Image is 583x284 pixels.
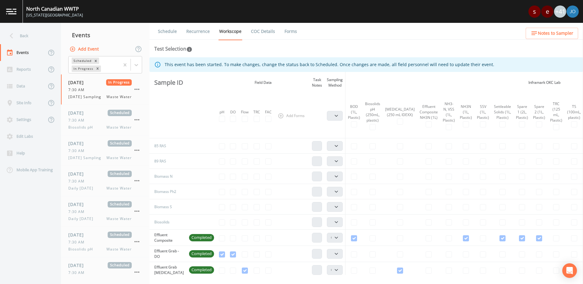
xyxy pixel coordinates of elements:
span: Waste Water [106,247,132,252]
img: logo [6,9,16,14]
span: Scheduled [108,262,132,268]
span: 7:30 AM [68,148,88,154]
div: Flow [241,109,249,115]
span: 7:30 AM [68,270,88,275]
td: Effluent Grab - DO [149,246,186,262]
a: [DATE]Scheduled7:30 AMBiosolids pHWaste Water [61,105,149,135]
th: Sample ID [149,72,186,93]
div: DO [230,109,236,115]
span: [DATE] [68,140,88,147]
a: Forms [284,23,298,40]
td: Effluent Grab [MEDICAL_DATA] [149,262,186,278]
span: Waste Water [106,155,132,161]
div: SSV (1L, Plastic) [477,104,489,120]
span: [DATE] [68,110,88,116]
a: Recurrence [185,23,211,40]
span: 7:30 AM [68,87,88,93]
a: Workscope [218,23,242,40]
div: TRC [253,109,260,115]
div: Biosolids pH (250mL, plastic) [365,101,380,123]
span: Waste Water [106,186,132,191]
span: Scheduled [108,110,132,116]
div: NH3N (1L, Plastic) [460,104,472,120]
div: ezekiel.foster@inframark.com [541,5,554,18]
div: Open Intercom Messenger [562,263,577,278]
div: Scheduled [72,58,92,64]
span: [DATE] [68,232,88,238]
span: [DATE] [68,79,88,86]
span: [DATE] [68,171,88,177]
td: 85 RAS [149,138,186,154]
span: Waste Water [106,125,132,130]
div: Spare 1 (2L, Plastic) [516,104,528,120]
span: Biosolids pH [68,247,97,252]
td: Biosolids [149,215,186,230]
span: [DATE] Sampling [68,94,105,100]
a: [DATE]Scheduled7:30 AMBiosolids pHWaste Water [61,227,149,257]
td: Biomass N [149,169,186,184]
td: Effluent Composite [149,230,186,246]
div: North Canadian WWTP [26,5,83,12]
span: [DATE] [68,262,88,268]
span: Daily [DATE] [68,186,97,191]
span: Notes to Sampler [538,30,573,37]
span: Completed [189,251,214,257]
div: TRC (125 mL, Plastic) [550,101,562,123]
div: This event has been started. To make changes, change the status back to Scheduled. Once changes a... [165,59,494,70]
th: Field Data [216,72,309,93]
div: In Progress [72,66,94,72]
span: [DATE] Sampling [68,155,105,161]
a: Schedule [157,23,178,40]
span: 7:30 AM [68,240,88,245]
a: [DATE]Scheduled7:30 AMDaily [DATE]Waste Water [61,166,149,196]
span: Daily [DATE] [68,216,97,222]
div: +41 [554,5,566,18]
td: Biomass S [149,199,186,215]
span: Scheduled [108,140,132,147]
span: Waste Water [106,94,132,100]
div: Remove In Progress [94,66,101,72]
div: FAC [265,109,272,115]
span: Completed [189,267,214,273]
a: [DATE]Scheduled7:30 AM[DATE] SamplingWaste Water [61,135,149,166]
span: 7:30 AM [68,118,88,123]
td: Biomass Ph2 [149,184,186,199]
span: Scheduled [108,201,132,208]
div: Test Selection [154,45,192,52]
th: Task Notes [309,72,324,93]
div: s [528,5,541,18]
div: e [541,5,553,18]
th: Sampling Method [324,72,345,93]
div: NH3-N, VSS (1L, Plastic) [443,101,455,123]
a: COC Details [250,23,276,40]
span: [DATE] [68,201,88,208]
button: Notes to Sampler [526,28,578,39]
div: Settleable Solids (1L, Plastic) [494,104,511,120]
a: [DATE]In Progress7:30 AM[DATE] SamplingWaste Water [61,74,149,105]
span: 7:30 AM [68,179,88,184]
span: Waste Water [106,216,132,222]
a: [DATE]Scheduled7:30 AMDaily [DATE]Waste Water [61,196,149,227]
button: Add Event [68,44,101,55]
div: [MEDICAL_DATA] (250 mL IDEXX) [385,107,415,118]
span: Biosolids pH [68,125,97,130]
img: a7513eba63f965acade06f89de548dca [567,5,579,18]
div: [US_STATE][GEOGRAPHIC_DATA] [26,12,83,18]
span: 7:30 AM [68,209,88,215]
div: BOD (1L, Plastic) [348,104,360,120]
div: swoodard@inframark.com [528,5,541,18]
svg: In this section you'll be able to select the analytical test to run, based on the media type, and... [186,46,192,52]
span: Completed [189,235,214,241]
div: Events [61,27,149,43]
div: Effluent Composite NH3N (1L) [420,104,438,120]
span: Scheduled [108,171,132,177]
div: Remove Scheduled [92,58,99,64]
div: Spare 2 (1L, Plastic) [533,104,545,120]
span: Scheduled [108,232,132,238]
div: pH [219,109,225,115]
span: In Progress [106,79,132,86]
div: TS (100mL, plastic) [567,104,581,120]
td: 89 RAS [149,154,186,169]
